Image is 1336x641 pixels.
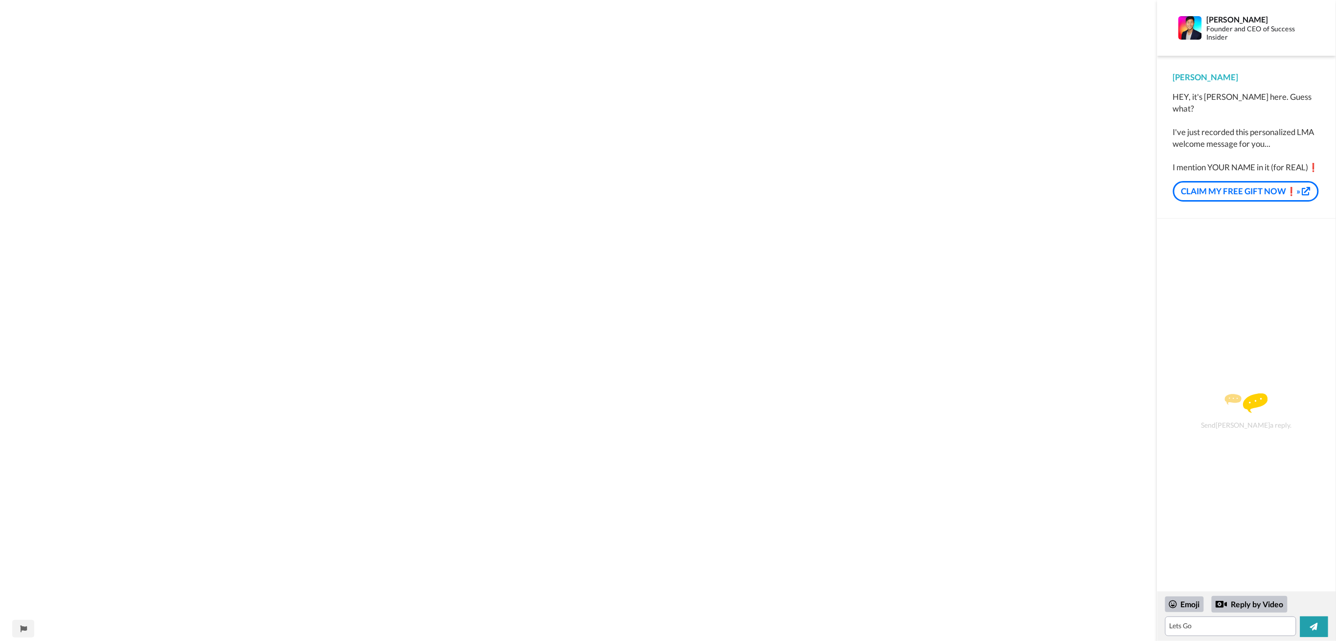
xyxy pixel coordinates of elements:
div: Founder and CEO of Success Insider [1207,25,1310,42]
div: [PERSON_NAME] [1207,15,1310,24]
div: Reply by Video [1216,598,1227,610]
iframe: SI Founding With BG Music Video [405,223,752,418]
div: Send [PERSON_NAME] a reply. [1171,236,1323,587]
img: message.svg [1225,393,1268,413]
div: [PERSON_NAME] [1173,71,1321,83]
img: Profile Image [1178,16,1202,40]
div: HEY, it's [PERSON_NAME] here. Guess what? I've just recorded this personalized LMA welcome messag... [1173,91,1321,173]
textarea: Lets Go [1165,617,1296,636]
a: CLAIM MY FREE GIFT NOW❗» [1173,181,1319,202]
div: Emoji [1165,596,1204,612]
div: Reply by Video [1212,596,1288,613]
